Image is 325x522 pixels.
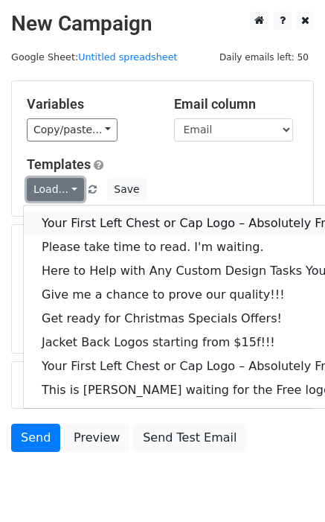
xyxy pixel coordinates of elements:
a: Daily emails left: 50 [214,51,314,63]
a: Load... [27,178,84,201]
a: Preview [64,424,129,452]
a: Copy/paste... [27,118,118,141]
a: Templates [27,156,91,172]
iframe: Chat Widget [251,451,325,522]
button: Save [107,178,146,201]
a: Send Test Email [133,424,246,452]
small: Google Sheet: [11,51,178,63]
h5: Email column [174,96,299,112]
a: Untitled spreadsheet [78,51,177,63]
h2: New Campaign [11,11,314,36]
h5: Variables [27,96,152,112]
span: Daily emails left: 50 [214,49,314,66]
a: Send [11,424,60,452]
